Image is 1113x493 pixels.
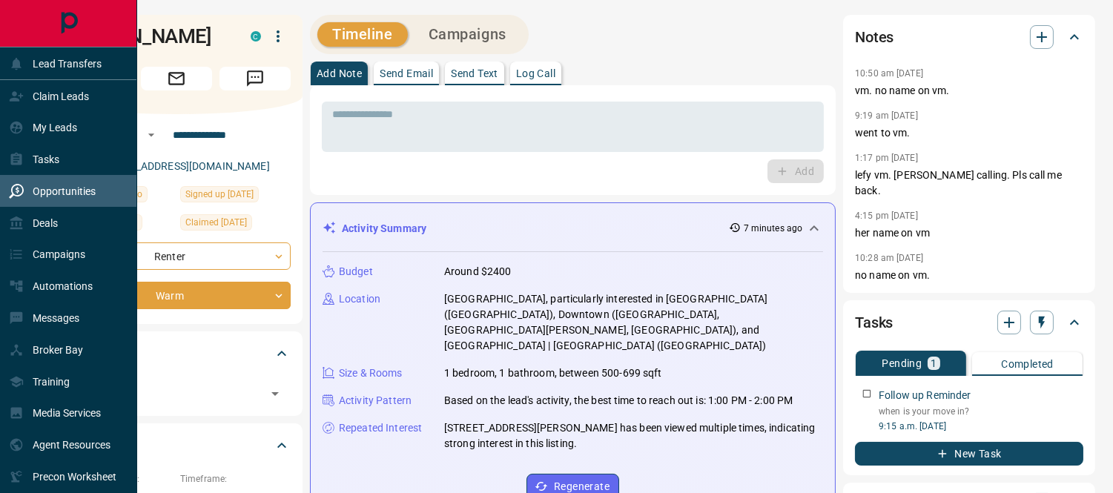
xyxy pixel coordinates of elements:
h1: [PERSON_NAME] [62,24,228,48]
p: 10:50 am [DATE] [855,68,923,79]
p: Based on the lead's activity, the best time to reach out is: 1:00 PM - 2:00 PM [444,393,793,408]
p: 1:17 pm [DATE] [855,153,918,163]
div: Mon Jul 07 2025 [180,214,291,235]
div: Renter [62,242,291,270]
p: [GEOGRAPHIC_DATA], particularly interested in [GEOGRAPHIC_DATA] ([GEOGRAPHIC_DATA]), Downtown ([G... [444,291,823,354]
div: Sat Apr 09 2022 [180,186,291,207]
p: Around $2400 [444,264,512,279]
p: Size & Rooms [339,365,403,381]
p: lefy vm. [PERSON_NAME] calling. Pls call me back. [855,168,1083,199]
a: [EMAIL_ADDRESS][DOMAIN_NAME] [102,160,270,172]
button: Open [142,126,160,144]
p: Log Call [516,68,555,79]
div: Warm [62,282,291,309]
p: Activity Summary [342,221,426,236]
div: Activity Summary7 minutes ago [323,215,823,242]
span: Claimed [DATE] [185,215,247,230]
p: Add Note [317,68,362,79]
p: Send Email [380,68,433,79]
p: 7 minutes ago [744,222,802,235]
p: when is your move in? [879,405,1083,418]
p: Activity Pattern [339,393,412,408]
p: Repeated Interest [339,420,422,436]
div: condos.ca [251,31,261,42]
p: Follow up Reminder [879,388,971,403]
h2: Notes [855,25,894,49]
p: 1 [931,358,937,368]
p: went to vm. [855,125,1083,141]
p: 4:15 pm [DATE] [855,211,918,221]
button: Timeline [317,22,408,47]
div: Notes [855,19,1083,55]
button: New Task [855,442,1083,466]
p: 1 bedroom, 1 bathroom, between 500-699 sqft [444,365,662,381]
p: [STREET_ADDRESS][PERSON_NAME] has been viewed multiple times, indicating strong interest in this ... [444,420,823,451]
p: 10:28 am [DATE] [855,253,923,263]
span: Signed up [DATE] [185,187,254,202]
div: Tags [62,336,291,371]
p: Send Text [451,68,498,79]
p: Completed [1001,359,1054,369]
span: Email [141,67,212,90]
p: 9:15 a.m. [DATE] [879,420,1083,433]
span: Message [219,67,291,90]
p: 9:19 am [DATE] [855,110,918,121]
p: her name on vm [855,225,1083,241]
p: Timeframe: [180,472,291,486]
p: Location [339,291,380,307]
p: no name on vm. [855,268,1083,283]
p: vm. no name on vm. [855,83,1083,99]
p: Budget [339,264,373,279]
button: Open [265,383,285,404]
h2: Tasks [855,311,893,334]
button: Campaigns [414,22,521,47]
p: Pending [882,358,922,368]
div: Tasks [855,305,1083,340]
div: Criteria [62,428,291,463]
